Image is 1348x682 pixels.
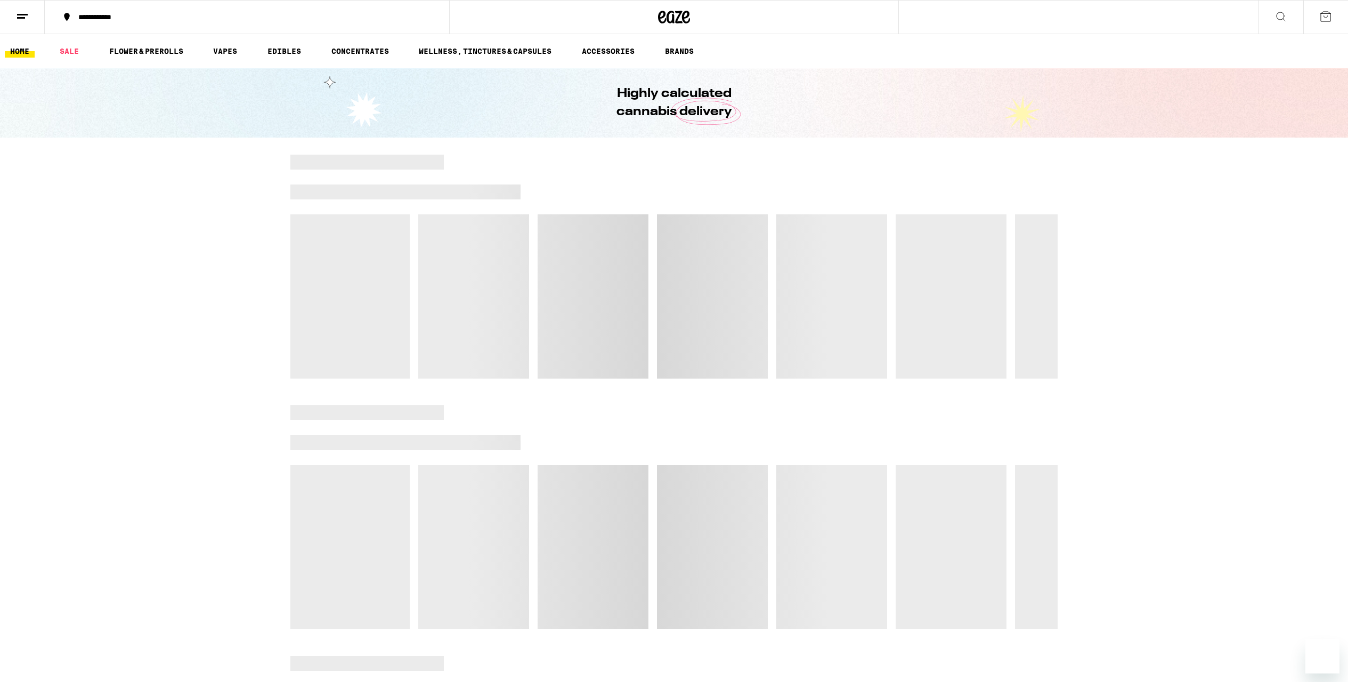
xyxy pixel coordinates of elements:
a: WELLNESS, TINCTURES & CAPSULES [413,45,557,58]
a: EDIBLES [262,45,306,58]
a: VAPES [208,45,242,58]
h1: Highly calculated cannabis delivery [586,85,762,121]
a: HOME [5,45,35,58]
iframe: Button to launch messaging window [1305,639,1339,673]
a: BRANDS [660,45,699,58]
a: CONCENTRATES [326,45,394,58]
a: ACCESSORIES [576,45,640,58]
a: FLOWER & PREROLLS [104,45,189,58]
a: SALE [54,45,84,58]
